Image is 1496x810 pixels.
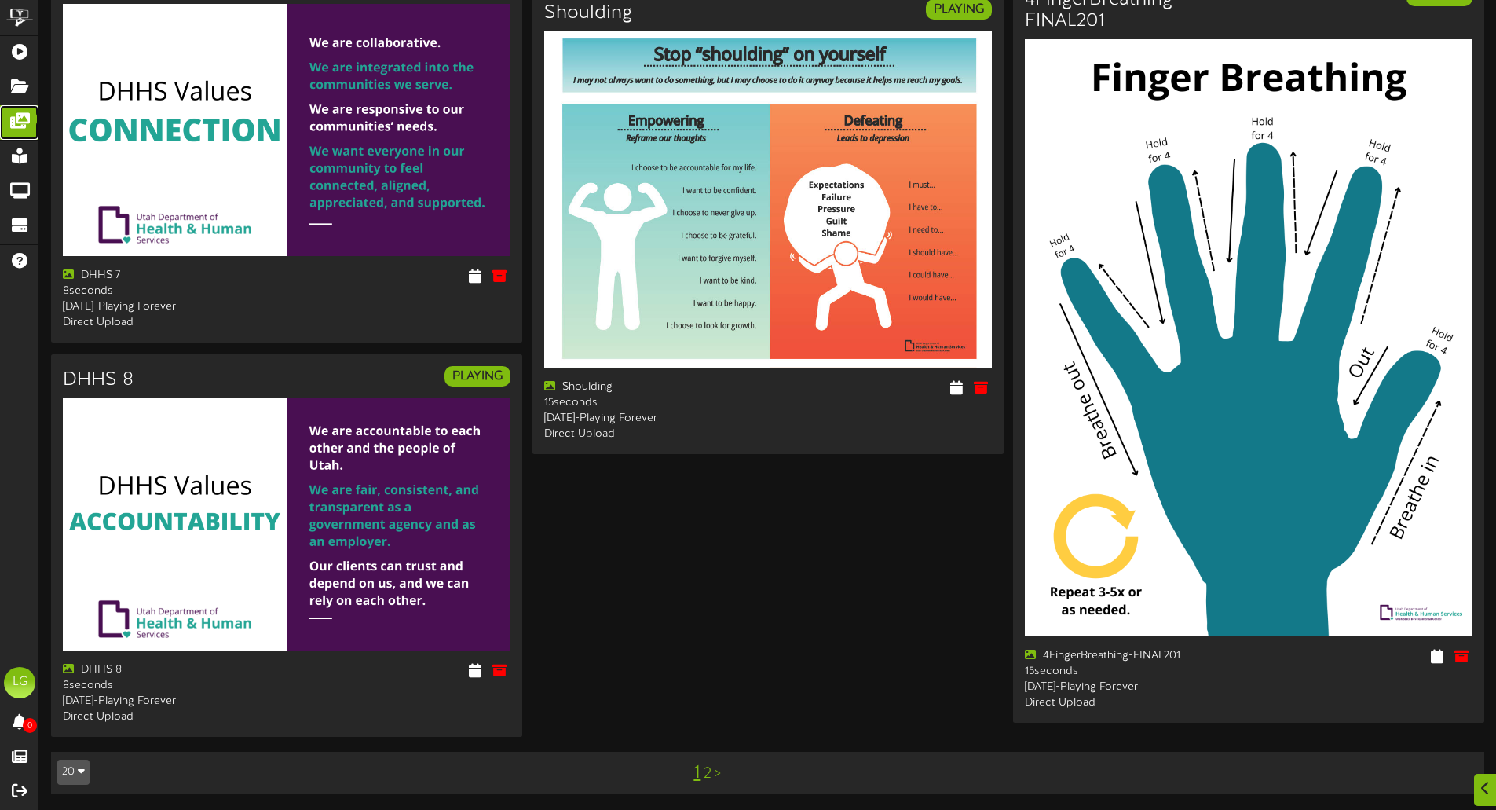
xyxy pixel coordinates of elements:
[1025,648,1237,664] div: 4FingerBreathing-FINAL201
[1025,680,1237,695] div: [DATE] - Playing Forever
[63,370,134,390] h3: DHHS 8
[934,2,984,16] strong: PLAYING
[4,667,35,698] div: LG
[544,411,756,427] div: [DATE] - Playing Forever
[63,709,275,725] div: Direct Upload
[693,763,700,783] a: 1
[63,284,275,299] div: 8 seconds
[1025,39,1472,636] img: 8d921366-160f-4ed0-a7fc-6924c7b38e85.png
[704,765,711,783] a: 2
[544,395,756,411] div: 15 seconds
[452,369,503,383] strong: PLAYING
[63,662,275,678] div: DHHS 8
[63,299,275,315] div: [DATE] - Playing Forever
[544,427,756,442] div: Direct Upload
[23,718,37,733] span: 0
[63,315,275,331] div: Direct Upload
[544,31,992,368] img: ddad246d-ab79-43b6-99d6-954977cf4584.jpg
[63,694,275,709] div: [DATE] - Playing Forever
[544,379,756,395] div: Shoulding
[63,4,510,256] img: b7d73c53-c44a-4c9b-8956-5dc92d696a0busdcdhhsvalues6.png
[63,398,510,651] img: 3323add1-1e64-401f-828b-33875e19ce8cusdcdhhsvalues7.png
[57,760,90,785] button: 20
[63,678,275,694] div: 8 seconds
[715,765,721,783] a: >
[1025,664,1237,680] div: 15 seconds
[63,268,275,284] div: DHHS 7
[544,3,632,24] h3: Shoulding
[1025,695,1237,711] div: Direct Upload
